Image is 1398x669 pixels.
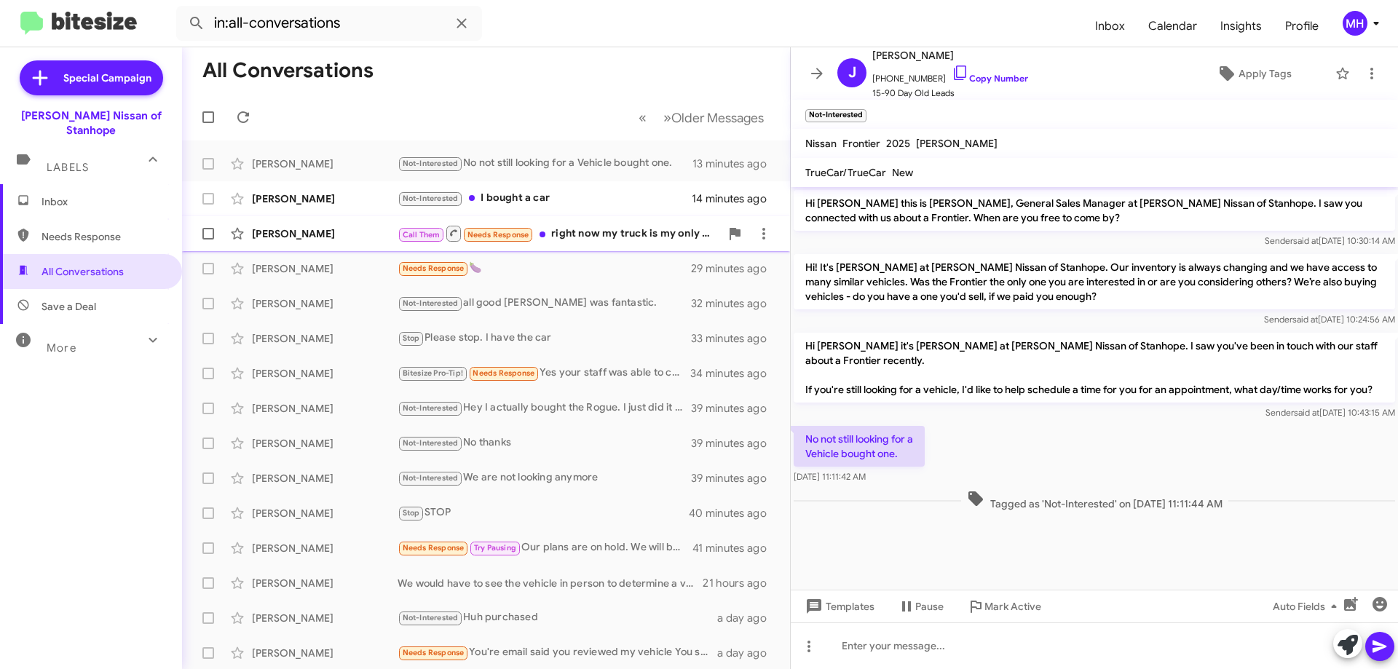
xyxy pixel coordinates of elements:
[398,365,691,381] div: Yes your staff was able to connect with us about the pathfinder. However, a deal was not made to ...
[691,436,778,451] div: 39 minutes ago
[403,438,459,448] span: Not-Interested
[403,159,459,168] span: Not-Interested
[252,471,398,486] div: [PERSON_NAME]
[692,191,778,206] div: 14 minutes ago
[1265,235,1395,246] span: Sender [DATE] 10:30:14 AM
[398,504,691,521] div: STOP
[794,333,1395,403] p: Hi [PERSON_NAME] it's [PERSON_NAME] at [PERSON_NAME] Nissan of Stanhope. I saw you've been in tou...
[630,103,655,132] button: Previous
[794,426,925,467] p: No not still looking for a Vehicle bought one.
[691,506,778,520] div: 40 minutes ago
[872,64,1028,86] span: [PHONE_NUMBER]
[252,506,398,520] div: [PERSON_NAME]
[1137,5,1209,47] a: Calendar
[872,47,1028,64] span: [PERSON_NAME]
[717,646,778,660] div: a day ago
[842,137,880,150] span: Frontier
[1330,11,1382,36] button: MH
[691,366,778,381] div: 34 minutes ago
[252,611,398,625] div: [PERSON_NAME]
[915,593,944,619] span: Pause
[398,539,692,556] div: Our plans are on hold. We will be in touch when we are ready.
[892,166,913,179] span: New
[794,190,1395,231] p: Hi [PERSON_NAME] this is [PERSON_NAME], General Sales Manager at [PERSON_NAME] Nissan of Stanhope...
[805,137,837,150] span: Nissan
[398,224,720,242] div: right now my truck is my only way to put a down pmt because I'm the process of transferring my ho...
[252,401,398,416] div: [PERSON_NAME]
[631,103,773,132] nav: Page navigation example
[398,576,703,590] div: We would have to see the vehicle in person to determine a value, when are you available to stop i...
[403,298,459,308] span: Not-Interested
[886,593,955,619] button: Pause
[42,299,96,314] span: Save a Deal
[398,609,717,626] div: Huh purchased
[691,261,778,276] div: 29 minutes ago
[398,155,692,172] div: No not still looking for a Vehicle bought one.
[1261,593,1354,619] button: Auto Fields
[794,254,1395,309] p: Hi! It's [PERSON_NAME] at [PERSON_NAME] Nissan of Stanhope. Our inventory is always changing and ...
[202,59,374,82] h1: All Conversations
[42,229,165,244] span: Needs Response
[1293,235,1319,246] span: said at
[403,264,465,273] span: Needs Response
[1273,5,1330,47] a: Profile
[955,593,1053,619] button: Mark Active
[1083,5,1137,47] a: Inbox
[961,490,1228,511] span: Tagged as 'Not-Interested' on [DATE] 11:11:44 AM
[403,194,459,203] span: Not-Interested
[403,473,459,483] span: Not-Interested
[1264,314,1395,325] span: Sender [DATE] 10:24:56 AM
[398,295,691,312] div: all good [PERSON_NAME] was fantastic.
[63,71,151,85] span: Special Campaign
[1273,593,1343,619] span: Auto Fields
[403,508,420,518] span: Stop
[398,260,691,277] div: 🍆
[398,435,691,451] div: No thanks
[692,157,778,171] div: 13 minutes ago
[1209,5,1273,47] a: Insights
[403,368,463,378] span: Bitesize Pro-Tip!
[47,161,89,174] span: Labels
[1292,314,1318,325] span: said at
[398,400,691,416] div: Hey I actually bought the Rogue. I just did it at a [PERSON_NAME][GEOGRAPHIC_DATA] location becau...
[20,60,163,95] a: Special Campaign
[655,103,773,132] button: Next
[802,593,874,619] span: Templates
[691,331,778,346] div: 33 minutes ago
[403,613,459,622] span: Not-Interested
[794,471,866,482] span: [DATE] 11:11:42 AM
[398,330,691,347] div: Please stop. I have the car
[952,73,1028,84] a: Copy Number
[252,576,398,590] div: [PERSON_NAME]
[467,230,529,240] span: Needs Response
[691,401,778,416] div: 39 minutes ago
[872,86,1028,100] span: 15-90 Day Old Leads
[42,194,165,209] span: Inbox
[848,61,856,84] span: J
[691,296,778,311] div: 32 minutes ago
[47,341,76,355] span: More
[403,403,459,413] span: Not-Interested
[252,157,398,171] div: [PERSON_NAME]
[403,543,465,553] span: Needs Response
[663,108,671,127] span: »
[916,137,998,150] span: [PERSON_NAME]
[1294,407,1319,418] span: said at
[671,110,764,126] span: Older Messages
[691,471,778,486] div: 39 minutes ago
[252,296,398,311] div: [PERSON_NAME]
[1179,60,1328,87] button: Apply Tags
[474,543,516,553] span: Try Pausing
[252,191,398,206] div: [PERSON_NAME]
[252,261,398,276] div: [PERSON_NAME]
[403,333,420,343] span: Stop
[398,644,717,661] div: You're email said you reviewed my vehicle You should know what it is lol
[398,470,691,486] div: We are not looking anymore
[252,541,398,555] div: [PERSON_NAME]
[717,611,778,625] div: a day ago
[403,230,441,240] span: Call Them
